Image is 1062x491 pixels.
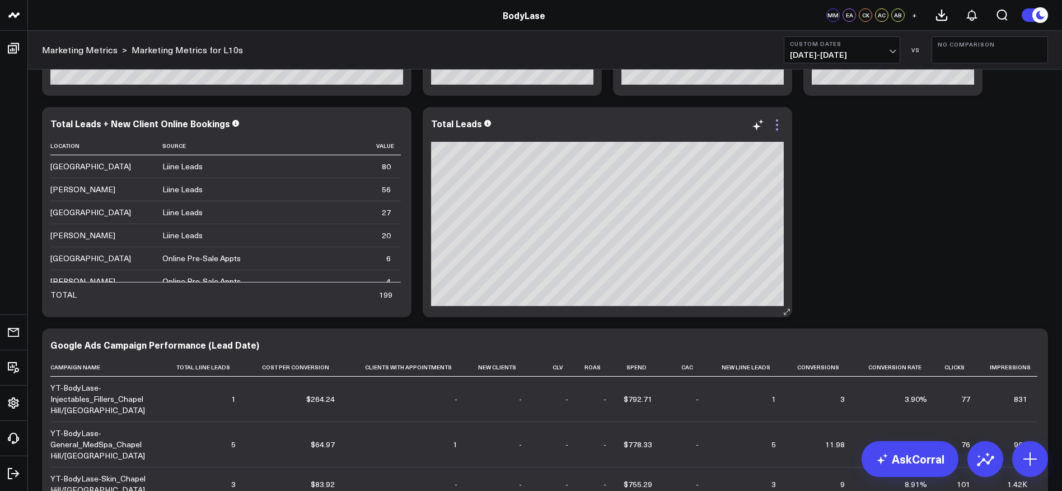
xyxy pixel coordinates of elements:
div: > [42,44,127,56]
div: YT-BodyLase-Injectables_Fillers_Chapel Hill/[GEOGRAPHIC_DATA] [50,382,152,416]
div: Liine Leads [162,207,203,218]
div: YT-BodyLase-General_MedSpa_Chapel Hill/[GEOGRAPHIC_DATA] [50,428,152,461]
div: 77 [961,393,970,405]
div: MM [826,8,840,22]
div: 56 [382,184,391,195]
div: Liine Leads [162,230,203,241]
div: 3 [231,479,236,490]
div: $264.24 [306,393,335,405]
div: - [603,479,606,490]
div: [GEOGRAPHIC_DATA] [50,253,131,264]
div: - [696,479,699,490]
b: No Comparison [938,41,1042,48]
div: EA [843,8,856,22]
a: BodyLase [503,9,545,21]
div: 3.90% [905,393,927,405]
div: - [696,393,699,405]
div: 15.76% [900,439,927,450]
div: AB [891,8,905,22]
div: Liine Leads [162,161,203,172]
div: 1 [453,439,457,450]
th: New Liine Leads [709,358,786,377]
div: - [519,393,522,405]
div: - [519,479,522,490]
th: Cac [662,358,709,377]
div: 831 [1014,393,1027,405]
button: Custom Dates[DATE]-[DATE] [784,36,900,63]
div: - [455,479,457,490]
div: VS [906,47,926,53]
div: 3 [840,393,845,405]
div: - [603,393,606,405]
th: Total Liine Leads [162,358,246,377]
div: $64.97 [311,439,335,450]
div: 27 [382,207,391,218]
div: TOTAL [50,289,77,300]
div: - [603,439,606,450]
th: Value [349,137,401,155]
div: - [519,439,522,450]
div: 101 [957,479,970,490]
div: 1 [771,393,776,405]
div: 9 [840,479,845,490]
div: $778.33 [624,439,652,450]
div: 80 [382,161,391,172]
a: Marketing Metrics for L10s [132,44,243,56]
a: AskCorral [862,441,958,477]
th: Clv [532,358,578,377]
th: Roas [578,358,616,377]
th: Campaign Name [50,358,162,377]
div: [PERSON_NAME] [50,184,115,195]
div: [GEOGRAPHIC_DATA] [50,207,131,218]
div: - [455,393,457,405]
th: Clients With Appointments [345,358,467,377]
th: Clicks [937,358,980,377]
div: AC [875,8,888,22]
div: [PERSON_NAME] [50,276,115,287]
div: 11.98 [825,439,845,450]
div: Total Leads [431,117,482,129]
div: Total Leads + New Client Online Bookings [50,117,230,129]
button: + [907,8,921,22]
div: - [565,479,568,490]
div: 76 [961,439,970,450]
div: CK [859,8,872,22]
th: Conversions [786,358,855,377]
div: 1.42K [1007,479,1027,490]
div: Online Pre-Sale Appts [162,253,241,264]
a: Marketing Metrics [42,44,118,56]
button: No Comparison [932,36,1048,63]
th: New Clients [467,358,532,377]
div: 3 [771,479,776,490]
div: 6 [386,253,391,264]
th: Location [50,137,162,155]
th: Cost Per Conversion [246,358,345,377]
div: 4 [386,276,391,287]
div: Online Pre-Sale Appts [162,276,241,287]
span: + [912,11,917,19]
div: 20 [382,230,391,241]
div: 8.91% [905,479,927,490]
div: $792.71 [624,393,652,405]
div: $755.29 [624,479,652,490]
div: $83.92 [311,479,335,490]
div: [PERSON_NAME] [50,230,115,241]
th: Conversion Rate [855,358,937,377]
div: 5 [231,439,236,450]
span: [DATE] - [DATE] [790,50,894,59]
div: Liine Leads [162,184,203,195]
div: - [565,393,568,405]
div: - [565,439,568,450]
div: [GEOGRAPHIC_DATA] [50,161,131,172]
div: 908 [1014,439,1027,450]
b: Custom Dates [790,40,894,47]
th: Impressions [980,358,1037,377]
th: Spend [616,358,663,377]
div: 199 [379,289,392,300]
th: Source [162,137,349,155]
div: 5 [771,439,776,450]
div: 1 [231,393,236,405]
div: - [696,439,699,450]
div: Google Ads Campaign Performance (Lead Date) [50,339,259,351]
